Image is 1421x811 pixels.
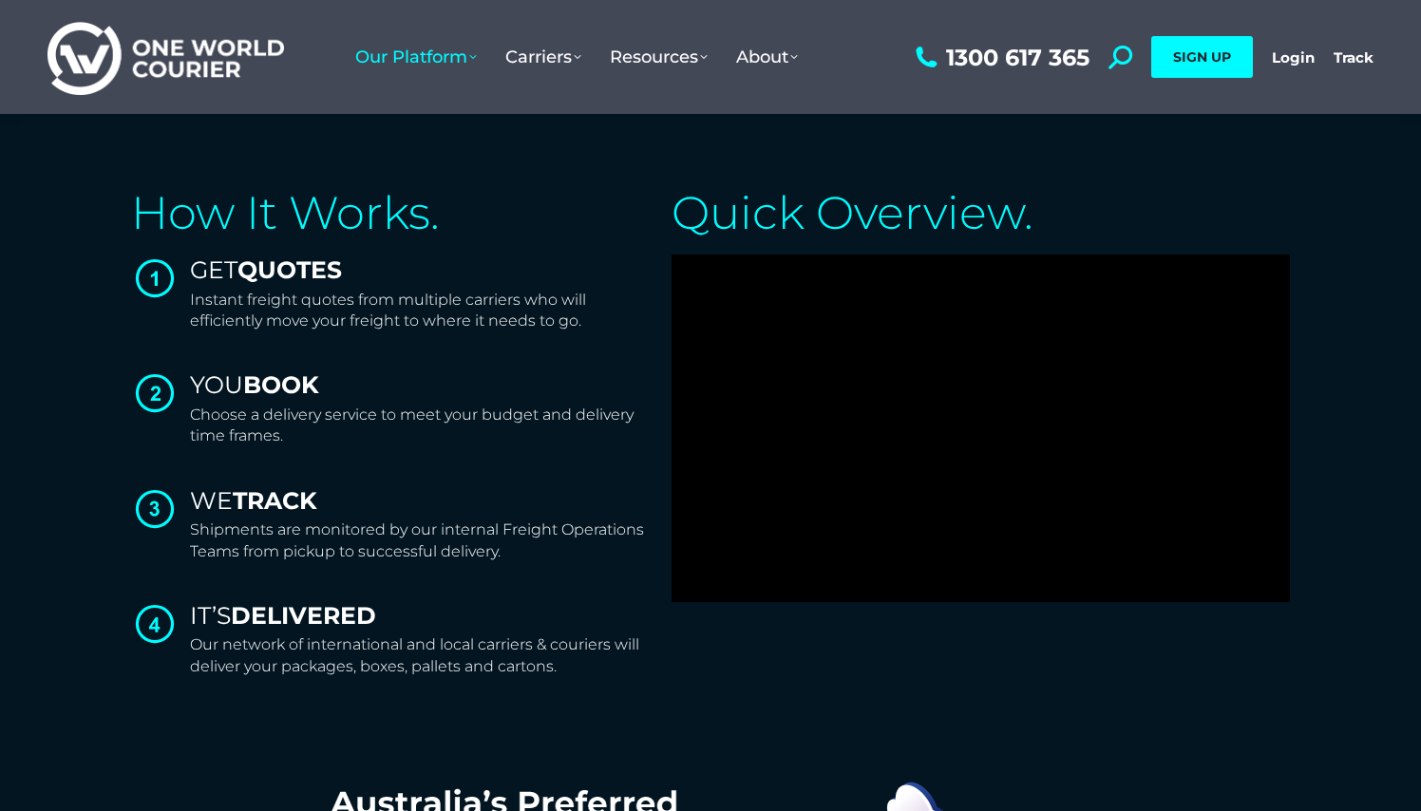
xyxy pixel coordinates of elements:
[190,519,653,562] p: Shipments are monitored by our internal Freight Operations Teams from pickup to successful delivery.
[491,28,596,86] a: Carriers
[231,601,376,630] strong: DELIVERED
[610,47,708,67] span: Resources
[722,28,812,86] a: About
[243,370,319,399] strong: BOOK
[736,47,798,67] span: About
[355,47,477,67] span: Our Platform
[1151,36,1253,78] a: SIGN UP
[1173,48,1231,66] span: SIGN UP
[190,486,317,515] span: WE
[190,634,653,677] p: Our network of international and local carriers & couriers will deliver your packages, boxes, pal...
[190,405,653,447] p: Choose a delivery service to meet your budget and delivery time frames.
[672,190,1290,236] h2: Quick Overview.
[911,46,1089,69] a: 1300 617 365
[341,28,491,86] a: Our Platform
[672,255,1290,602] iframe: YouTube video player
[237,255,342,284] strong: QUOTES
[190,255,342,284] span: GET
[1334,48,1374,66] a: Track
[131,190,653,236] h2: How It Works.
[47,19,284,96] img: One World Courier
[190,290,653,332] p: Instant freight quotes from multiple carriers who will efficiently move your freight to where it ...
[596,28,722,86] a: Resources
[505,47,581,67] span: Carriers
[233,486,317,515] strong: TRACK
[190,370,319,399] span: YOU
[190,601,376,630] span: IT’S
[1272,48,1315,66] a: Login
